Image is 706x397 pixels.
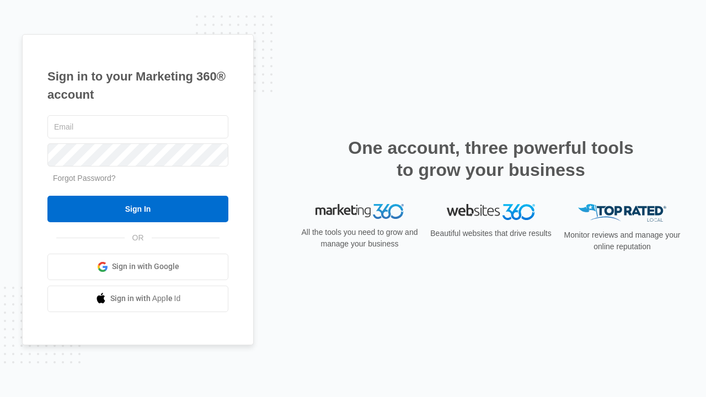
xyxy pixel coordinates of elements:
[447,204,535,220] img: Websites 360
[47,196,228,222] input: Sign In
[110,293,181,304] span: Sign in with Apple Id
[578,204,666,222] img: Top Rated Local
[47,286,228,312] a: Sign in with Apple Id
[315,204,404,219] img: Marketing 360
[429,228,553,239] p: Beautiful websites that drive results
[560,229,684,253] p: Monitor reviews and manage your online reputation
[298,227,421,250] p: All the tools you need to grow and manage your business
[345,137,637,181] h2: One account, three powerful tools to grow your business
[125,232,152,244] span: OR
[47,115,228,138] input: Email
[47,67,228,104] h1: Sign in to your Marketing 360® account
[53,174,116,183] a: Forgot Password?
[47,254,228,280] a: Sign in with Google
[112,261,179,272] span: Sign in with Google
